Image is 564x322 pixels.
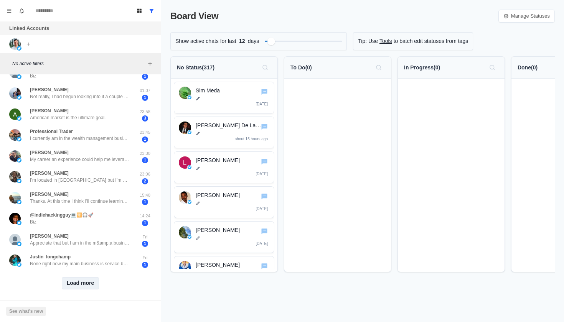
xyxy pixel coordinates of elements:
img: picture [9,192,21,204]
button: Board View [133,5,145,17]
img: picture [17,46,21,51]
p: Not really, I had begun looking into it a couple years back but got distracted. More focused now.... [30,93,130,100]
img: twitter [188,200,191,204]
img: Sim Meda [179,87,191,99]
p: [PERSON_NAME] [30,233,69,240]
img: picture [17,242,21,246]
p: to batch edit statuses from tags [394,37,468,45]
p: Fri [135,255,155,261]
p: [PERSON_NAME] [30,170,69,177]
img: picture [9,38,21,50]
p: [PERSON_NAME] [196,156,269,164]
p: [PERSON_NAME] [30,107,69,114]
p: [DATE] [256,241,268,246]
button: Go to chat [260,122,269,131]
p: 23:58 [135,108,155,115]
p: Appreciate that but I am in the m&amp;a business so am familiar with all the debt and financing s... [30,240,130,246]
button: Go to chat [260,87,269,96]
span: 12 [236,37,248,45]
a: Tools [379,37,392,45]
p: Done ( 0 ) [518,64,538,72]
p: Tip: Use [358,37,378,45]
p: [PERSON_NAME] [196,261,269,269]
p: [PERSON_NAME] [196,226,269,234]
img: picture [9,213,21,224]
p: [PERSON_NAME] [196,191,269,199]
img: picture [17,137,21,141]
p: [PERSON_NAME] [30,149,69,156]
p: No active filters [12,60,145,67]
button: Add account [24,39,33,49]
button: Go to chat [260,192,269,200]
span: 2 [142,178,148,184]
span: 1 [142,199,148,205]
p: [DATE] [256,101,268,107]
p: Linked Accounts [9,25,49,32]
p: @indiehackingguy💻🛜🎧🚀 [30,212,94,219]
button: Go to chat [260,227,269,235]
p: Biz [30,219,36,225]
p: Board View [170,9,218,23]
button: Search [373,61,385,74]
span: 1 [142,262,148,268]
img: twitter [188,95,191,99]
img: picture [9,108,21,120]
img: picture [9,255,21,266]
img: picture [9,87,21,99]
img: twitter [188,165,191,169]
p: No Status ( 317 ) [177,64,214,72]
p: Justin_longchamp [30,253,71,260]
p: Thanks. At this time I think I'll continue learning a bit on my own but I'll be in touch if I'm i... [30,198,130,205]
p: 01:07 [135,87,155,94]
p: In Progress ( 0 ) [404,64,440,72]
p: [DATE] [256,171,268,177]
p: Show active chats for last [175,37,236,45]
img: picture [9,129,21,141]
button: See what's new [6,307,46,316]
p: 23:06 [135,171,155,177]
span: 1 [142,136,148,143]
img: picture [9,234,21,245]
img: Jerry A. Wick [179,261,191,273]
p: I’m located in [GEOGRAPHIC_DATA] but I’m here for work, I travel across central and southern [GEO... [30,177,130,184]
p: To Do ( 0 ) [290,64,312,72]
span: 1 [142,157,148,163]
img: Matthew De La Cruz [179,122,191,134]
img: picture [17,74,21,79]
img: picture [17,95,21,100]
p: 15:40 [135,192,155,199]
img: Dean Davenport [179,226,191,238]
span: 1 [142,74,148,80]
button: Go to chat [260,157,269,166]
img: twitter [188,235,191,239]
p: American market is the ultimate goal. [30,114,106,121]
span: 1 [142,241,148,247]
button: Go to chat [260,262,269,270]
button: Notifications [15,5,28,17]
p: about 15 hours ago [235,136,268,142]
p: [DATE] [256,206,268,212]
img: twitter [188,130,191,134]
p: 23:45 [135,129,155,136]
img: Laura Pring [179,156,191,169]
img: picture [17,179,21,183]
button: Show all conversations [145,5,158,17]
p: [PERSON_NAME] [30,86,69,93]
p: Biz [30,72,36,79]
button: Load more [62,277,99,289]
p: Professional Trader [30,128,73,135]
button: Search [259,61,271,74]
button: Add filters [145,59,155,68]
img: picture [9,150,21,162]
img: picture [9,171,21,182]
img: picture [17,200,21,204]
p: 23:30 [135,150,155,157]
button: Menu [3,5,15,17]
p: [PERSON_NAME] De La [PERSON_NAME] [196,122,269,130]
p: None right now my main business is service based [30,260,130,267]
img: picture [17,116,21,121]
a: Manage Statuses [498,10,555,23]
img: Tony Dutch [179,191,191,204]
p: Fri [135,234,155,240]
p: 14:24 [135,213,155,219]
